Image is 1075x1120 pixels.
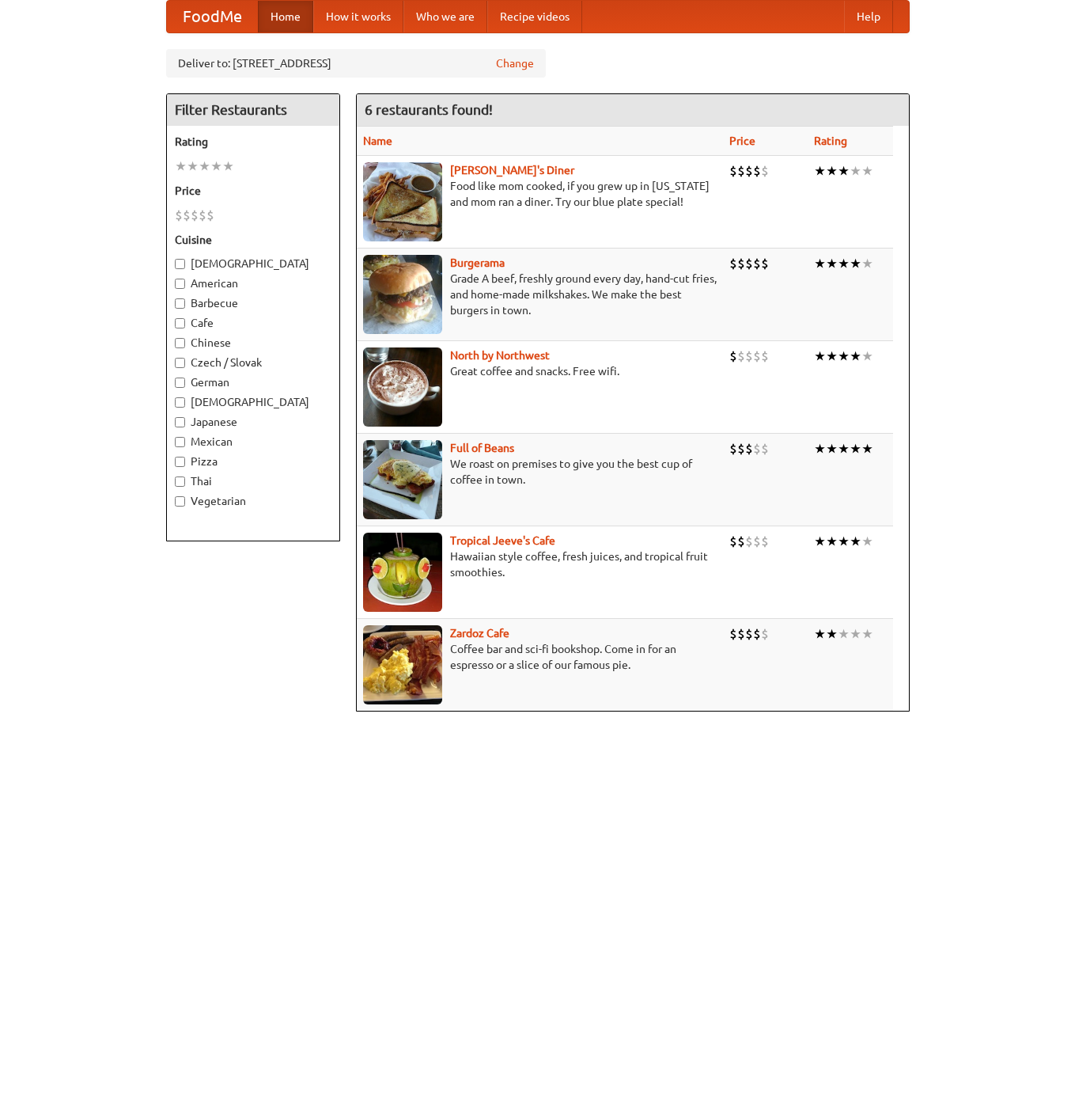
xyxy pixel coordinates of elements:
[175,355,331,370] label: Czech / Slovak
[761,347,769,365] li: $
[363,162,442,241] img: sallys.jpg
[167,1,258,32] a: FoodMe
[814,625,826,643] li: ★
[175,207,183,224] li: $
[737,625,745,643] li: $
[199,207,206,224] li: $
[814,255,826,272] li: ★
[850,255,861,272] li: ★
[175,315,331,331] label: Cafe
[450,256,505,269] a: Burgerama
[844,1,893,32] a: Help
[861,162,873,180] li: ★
[183,207,191,224] li: $
[826,255,838,272] li: ★
[167,94,339,126] h4: Filter Restaurants
[363,533,442,612] img: jeeves.jpg
[729,533,737,550] li: $
[175,394,331,410] label: [DEMOGRAPHIC_DATA]
[175,374,331,390] label: German
[826,625,838,643] li: ★
[861,347,873,365] li: ★
[175,457,185,467] input: Pizza
[861,440,873,457] li: ★
[175,158,187,175] li: ★
[814,347,826,365] li: ★
[838,162,850,180] li: ★
[761,440,769,457] li: $
[363,625,442,704] img: zardoz.jpg
[191,207,199,224] li: $
[175,259,185,269] input: [DEMOGRAPHIC_DATA]
[838,440,850,457] li: ★
[850,162,861,180] li: ★
[363,135,392,147] a: Name
[753,533,761,550] li: $
[363,255,442,334] img: burgerama.jpg
[729,162,737,180] li: $
[450,627,509,640] a: Zardoz Cafe
[363,456,717,488] p: We roast on premises to give you the best cup of coffee in town.
[175,256,331,271] label: [DEMOGRAPHIC_DATA]
[175,476,185,487] input: Thai
[175,496,185,507] input: Vegetarian
[450,164,574,177] a: [PERSON_NAME]'s Diner
[175,275,331,291] label: American
[363,363,717,379] p: Great coffee and snacks. Free wifi.
[175,414,331,430] label: Japanese
[363,347,442,427] img: north.jpg
[403,1,487,32] a: Who we are
[175,437,185,447] input: Mexican
[175,338,185,348] input: Chinese
[175,473,331,489] label: Thai
[206,207,214,224] li: $
[826,440,838,457] li: ★
[814,162,826,180] li: ★
[814,135,847,147] a: Rating
[363,440,442,519] img: beans.jpg
[496,55,534,71] a: Change
[737,347,745,365] li: $
[838,533,850,550] li: ★
[838,625,850,643] li: ★
[861,255,873,272] li: ★
[175,134,331,150] h5: Rating
[175,378,185,388] input: German
[753,255,761,272] li: $
[814,533,826,550] li: ★
[175,454,331,469] label: Pizza
[175,279,185,289] input: American
[450,349,550,362] a: North by Northwest
[729,347,737,365] li: $
[753,440,761,457] li: $
[175,298,185,309] input: Barbecue
[199,158,210,175] li: ★
[450,534,555,547] b: Tropical Jeeve's Cafe
[761,255,769,272] li: $
[210,158,222,175] li: ★
[175,417,185,427] input: Japanese
[729,625,737,643] li: $
[175,295,331,311] label: Barbecue
[761,533,769,550] li: $
[745,625,753,643] li: $
[737,440,745,457] li: $
[745,347,753,365] li: $
[222,158,234,175] li: ★
[753,162,761,180] li: $
[258,1,313,32] a: Home
[450,442,514,454] b: Full of Beans
[363,641,717,673] p: Coffee bar and sci-fi bookshop. Come in for an espresso or a slice of our famous pie.
[175,183,331,199] h5: Price
[838,255,850,272] li: ★
[850,533,861,550] li: ★
[175,434,331,450] label: Mexican
[745,162,753,180] li: $
[761,162,769,180] li: $
[850,625,861,643] li: ★
[838,347,850,365] li: ★
[861,625,873,643] li: ★
[729,440,737,457] li: $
